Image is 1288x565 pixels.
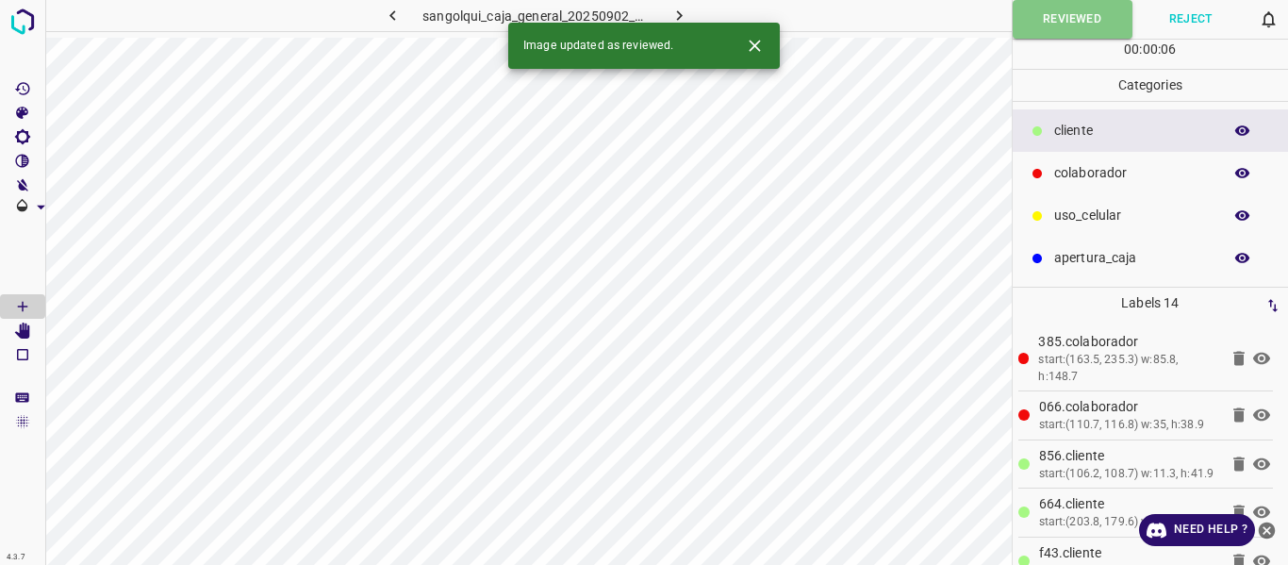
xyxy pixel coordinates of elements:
[737,28,772,63] button: Close
[1039,446,1219,466] p: 856.cliente
[422,5,649,31] h6: sangolqui_caja_general_20250902_143621_519035.jpg
[6,5,40,39] img: logo
[1039,543,1219,563] p: f43.cliente
[1039,417,1219,434] div: start:(110.7, 116.8) w:35, h:38.9
[1039,466,1219,483] div: start:(106.2, 108.7) w:11.3, h:41.9
[1139,514,1255,546] a: Need Help ?
[1054,248,1213,268] p: apertura_caja
[1161,40,1176,59] p: 06
[1124,40,1176,69] div: : :
[1039,397,1219,417] p: 066.colaborador
[1143,40,1158,59] p: 00
[1038,352,1218,385] div: start:(163.5, 235.3) w:85.8, h:148.7
[1054,163,1213,183] p: colaborador
[1054,121,1213,141] p: cliente
[1039,494,1219,514] p: 664.cliente
[1039,514,1219,531] div: start:(203.8, 179.6) w:65.7, h:50.2
[1054,206,1213,225] p: uso_celular
[1018,288,1283,319] p: Labels 14
[1038,332,1218,352] p: 385.colaborador
[2,550,30,565] div: 4.3.7
[523,38,673,55] span: Image updated as reviewed.
[1124,40,1139,59] p: 00
[1255,514,1279,546] button: close-help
